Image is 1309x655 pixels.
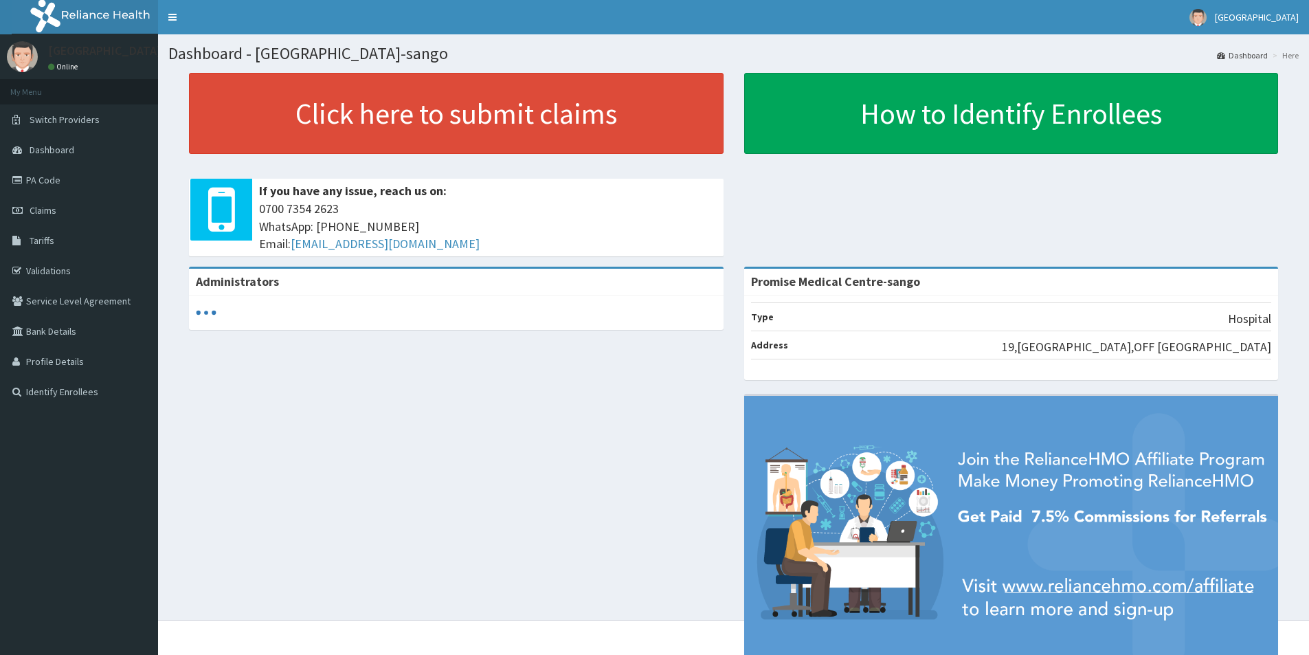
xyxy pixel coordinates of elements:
[751,274,920,289] strong: Promise Medical Centre-sango
[168,45,1299,63] h1: Dashboard - [GEOGRAPHIC_DATA]-sango
[30,234,54,247] span: Tariffs
[48,45,161,57] p: [GEOGRAPHIC_DATA]
[751,339,788,351] b: Address
[196,302,216,323] svg: audio-loading
[189,73,724,154] a: Click here to submit claims
[744,73,1279,154] a: How to Identify Enrollees
[7,41,38,72] img: User Image
[48,62,81,71] a: Online
[30,204,56,217] span: Claims
[259,183,447,199] b: If you have any issue, reach us on:
[30,113,100,126] span: Switch Providers
[1002,338,1271,356] p: 19,[GEOGRAPHIC_DATA],OFF [GEOGRAPHIC_DATA]
[259,200,717,253] span: 0700 7354 2623 WhatsApp: [PHONE_NUMBER] Email:
[196,274,279,289] b: Administrators
[1215,11,1299,23] span: [GEOGRAPHIC_DATA]
[30,144,74,156] span: Dashboard
[1217,49,1268,61] a: Dashboard
[1189,9,1207,26] img: User Image
[1269,49,1299,61] li: Here
[751,311,774,323] b: Type
[291,236,480,252] a: [EMAIL_ADDRESS][DOMAIN_NAME]
[1228,310,1271,328] p: Hospital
